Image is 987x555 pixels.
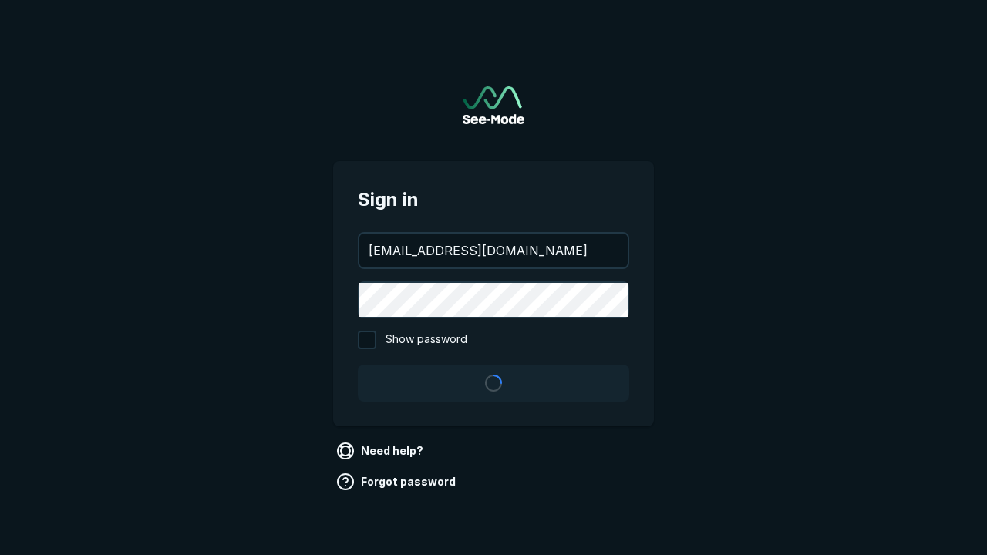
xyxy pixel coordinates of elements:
a: Go to sign in [463,86,524,124]
a: Forgot password [333,469,462,494]
input: your@email.com [359,234,628,267]
span: Sign in [358,186,629,214]
span: Show password [386,331,467,349]
a: Need help? [333,439,429,463]
img: See-Mode Logo [463,86,524,124]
